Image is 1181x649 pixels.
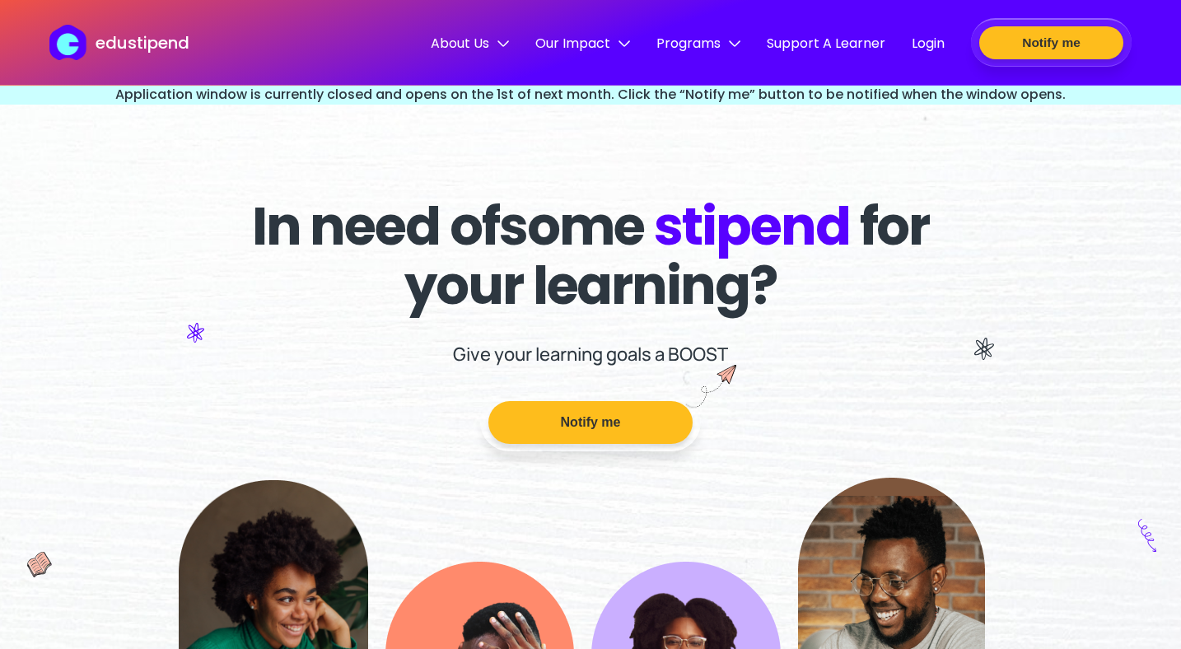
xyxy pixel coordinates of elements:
[1138,519,1156,552] img: icon
[656,33,740,54] span: Programs
[686,365,736,409] img: boost icon
[912,33,945,56] a: Login
[226,197,956,315] h1: In need of some for your learning?
[96,30,189,55] p: edustipend
[27,552,53,577] img: icon
[535,33,630,54] span: Our Impact
[488,401,693,444] button: Notify me
[619,38,630,49] img: down
[49,25,189,60] a: edustipend logoedustipend
[187,323,204,343] img: icon
[654,189,849,263] span: stipend
[979,26,1123,59] button: Notify me
[767,33,885,56] a: Support A Learner
[49,25,94,60] img: edustipend logo
[767,33,885,54] span: Support A Learner
[431,33,509,54] span: About Us
[453,342,728,367] p: Give your learning goals a BOOST
[729,38,740,49] img: down
[974,338,994,360] img: icon
[912,33,945,54] span: Login
[497,38,509,49] img: down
